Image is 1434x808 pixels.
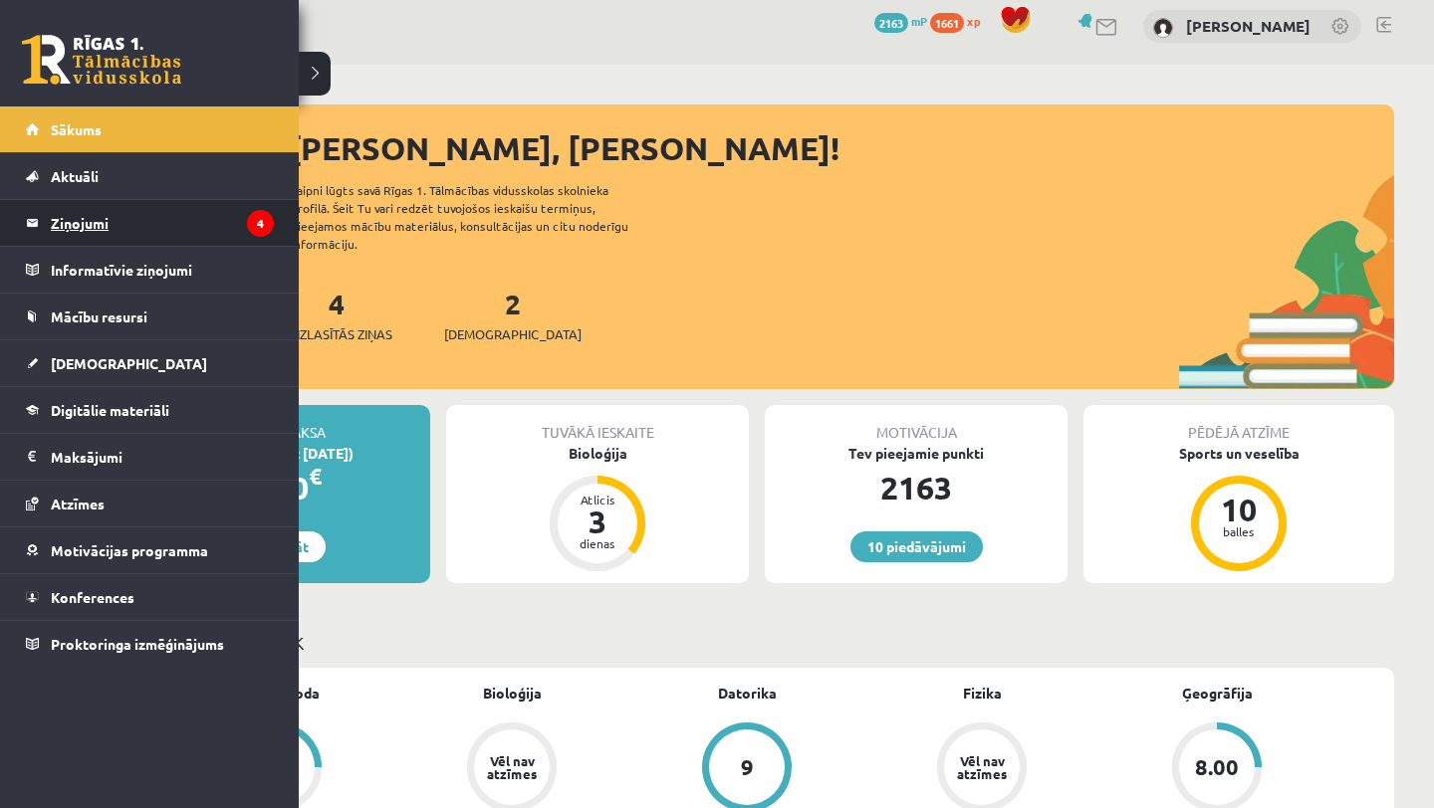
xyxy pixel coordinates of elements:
p: Mācību plāns 11.a1 JK [127,629,1386,656]
a: Proktoringa izmēģinājums [26,621,274,667]
div: 9 [741,756,754,778]
a: Informatīvie ziņojumi [26,247,274,293]
div: [PERSON_NAME], [PERSON_NAME]! [289,124,1394,172]
span: Atzīmes [51,495,105,512]
span: Neizlasītās ziņas [281,324,392,344]
span: [DEMOGRAPHIC_DATA] [51,354,207,372]
a: Digitālie materiāli [26,387,274,433]
a: Ziņojumi4 [26,200,274,246]
img: Gabriela Annija Andersone [1153,18,1173,38]
span: € [309,462,322,491]
legend: Ziņojumi [51,200,274,246]
span: Proktoringa izmēģinājums [51,635,224,653]
div: 10 [1209,494,1269,525]
a: 1661 xp [930,13,990,29]
span: Konferences [51,588,134,606]
a: [PERSON_NAME] [1186,16,1311,36]
a: Bioloģija Atlicis 3 dienas [446,443,749,574]
i: 4 [247,210,274,237]
span: xp [967,13,980,29]
div: dienas [568,537,627,549]
a: Ģeogrāfija [1182,683,1253,704]
a: Sports un veselība 10 balles [1083,443,1394,574]
div: 3 [568,505,627,537]
span: Motivācijas programma [51,541,208,559]
legend: Maksājumi [51,434,274,480]
a: Rīgas 1. Tālmācības vidusskola [22,35,181,85]
a: 2[DEMOGRAPHIC_DATA] [444,286,582,344]
div: Motivācija [765,405,1068,443]
a: Bioloģija [483,683,542,704]
div: 2163 [765,464,1068,511]
div: Sports un veselība [1083,443,1394,464]
a: Datorika [718,683,777,704]
div: balles [1209,525,1269,537]
span: Mācību resursi [51,307,147,325]
div: 8.00 [1195,756,1239,778]
div: Pēdējā atzīme [1083,405,1394,443]
span: Sākums [51,120,102,138]
a: 2163 mP [874,13,927,29]
a: Mācību resursi [26,294,274,339]
a: Aktuāli [26,153,274,199]
div: Bioloģija [446,443,749,464]
a: Maksājumi [26,434,274,480]
a: [DEMOGRAPHIC_DATA] [26,340,274,386]
span: 1661 [930,13,964,33]
a: Atzīmes [26,481,274,526]
div: Laipni lūgts savā Rīgas 1. Tālmācības vidusskolas skolnieka profilā. Šeit Tu vari redzēt tuvojošo... [291,181,663,253]
legend: Informatīvie ziņojumi [51,247,274,293]
a: 10 piedāvājumi [850,531,983,562]
a: Motivācijas programma [26,527,274,573]
span: Digitālie materiāli [51,401,169,419]
span: Aktuāli [51,167,99,185]
a: Konferences [26,574,274,620]
div: Vēl nav atzīmes [484,754,540,780]
a: Fizika [963,683,1002,704]
div: Tuvākā ieskaite [446,405,749,443]
a: Sākums [26,106,274,152]
span: 2163 [874,13,908,33]
div: Vēl nav atzīmes [954,754,1010,780]
a: 4Neizlasītās ziņas [281,286,392,344]
div: Tev pieejamie punkti [765,443,1068,464]
span: [DEMOGRAPHIC_DATA] [444,324,582,344]
span: mP [911,13,927,29]
div: Atlicis [568,494,627,505]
